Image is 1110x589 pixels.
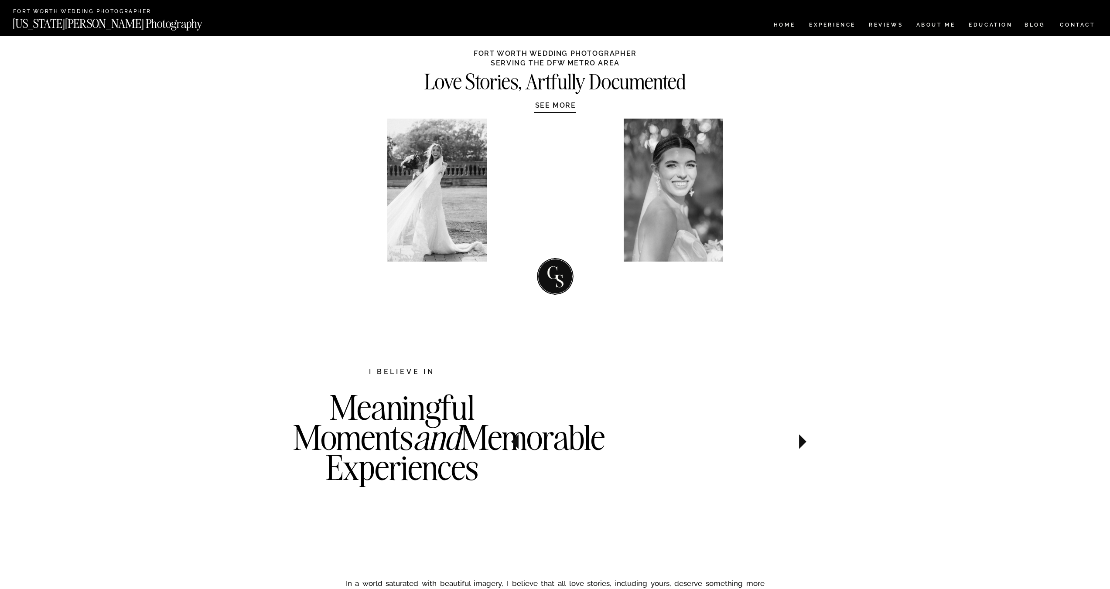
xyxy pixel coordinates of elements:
a: BLOG [1025,22,1045,30]
i: and [413,416,460,459]
a: EDUCATION [968,22,1014,30]
a: [US_STATE][PERSON_NAME] Photography [13,18,232,25]
a: Fort Worth Wedding Photographer [13,9,191,15]
a: HOME [772,22,797,30]
h3: Meaningful Moments Memorable Experiences [293,392,511,518]
a: SEE MORE [514,101,597,109]
a: ABOUT ME [916,22,956,30]
h2: Love Stories, Artfully Documented [406,72,705,89]
a: REVIEWS [869,22,902,30]
a: CONTACT [1059,20,1096,30]
h1: Fort Worth WEDDING PHOTOGRAPHER ServIng The DFW Metro Area [474,49,637,66]
h2: I believe in [323,367,481,378]
a: Experience [809,22,855,30]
